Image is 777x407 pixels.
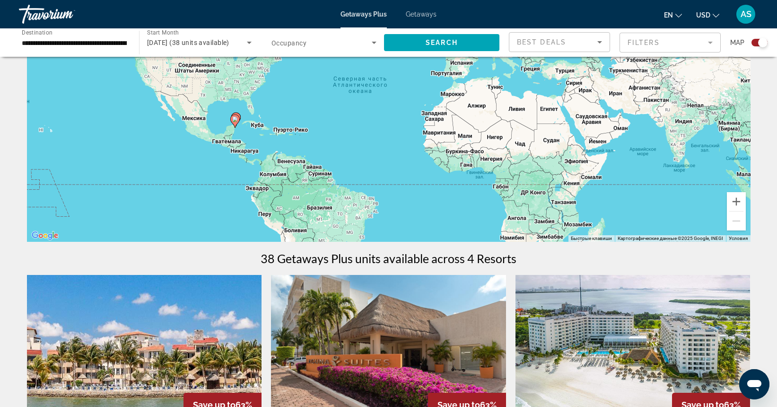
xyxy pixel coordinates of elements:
span: en [664,11,673,19]
a: Getaways [406,10,437,18]
a: Getaways Plus [340,10,387,18]
span: Картографические данные ©2025 Google, INEGI [618,236,723,241]
button: Search [384,34,499,51]
button: Change currency [696,8,719,22]
a: Условия (ссылка откроется в новой вкладке) [729,236,748,241]
span: [DATE] (38 units available) [147,39,229,46]
a: Открыть эту область в Google Картах (в новом окне) [29,230,61,242]
span: Best Deals [517,38,566,46]
button: Уменьшить [727,212,746,230]
h1: 38 Getaways Plus units available across 4 Resorts [261,251,516,265]
button: Filter [620,32,721,53]
span: Map [730,36,744,49]
a: Travorium [19,2,113,27]
span: Occupancy [271,39,306,47]
button: User Menu [733,4,758,24]
span: Destination [22,29,52,35]
span: AS [741,9,751,19]
span: USD [696,11,710,19]
iframe: Кнопка запуска окна обмена сообщениями [739,369,769,399]
button: Быстрые клавиши [571,235,612,242]
img: Google [29,230,61,242]
button: Увеличить [727,192,746,211]
mat-select: Sort by [517,36,602,48]
button: Change language [664,8,682,22]
span: Start Month [147,29,179,36]
span: Search [426,39,458,46]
